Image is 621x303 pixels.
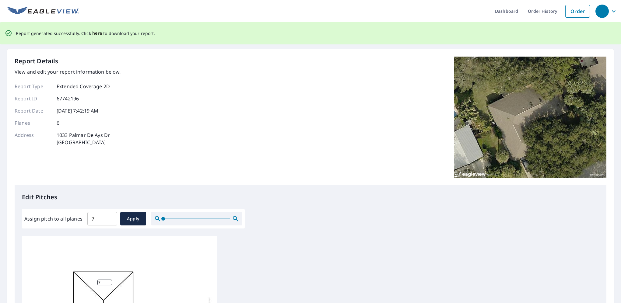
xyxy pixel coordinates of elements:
p: Report ID [15,95,51,102]
p: Report generated successfully. Click to download your report. [16,30,155,37]
input: 00.0 [87,210,117,227]
p: [DATE] 7:42:19 AM [57,107,99,114]
img: Top image [454,57,606,178]
p: Edit Pitches [22,193,599,202]
span: Apply [125,215,141,223]
p: Address [15,131,51,146]
p: Planes [15,119,51,127]
a: Order [565,5,590,18]
p: 6 [57,119,59,127]
p: 67742196 [57,95,79,102]
p: 1033 Palmar De Ays Dr [GEOGRAPHIC_DATA] [57,131,110,146]
p: Extended Coverage 2D [57,83,110,90]
button: here [92,30,102,37]
p: View and edit your report information below. [15,68,121,75]
p: Report Date [15,107,51,114]
img: EV Logo [7,7,79,16]
p: Report Type [15,83,51,90]
p: Report Details [15,57,58,66]
button: Apply [120,212,146,225]
label: Assign pitch to all planes [24,215,82,222]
